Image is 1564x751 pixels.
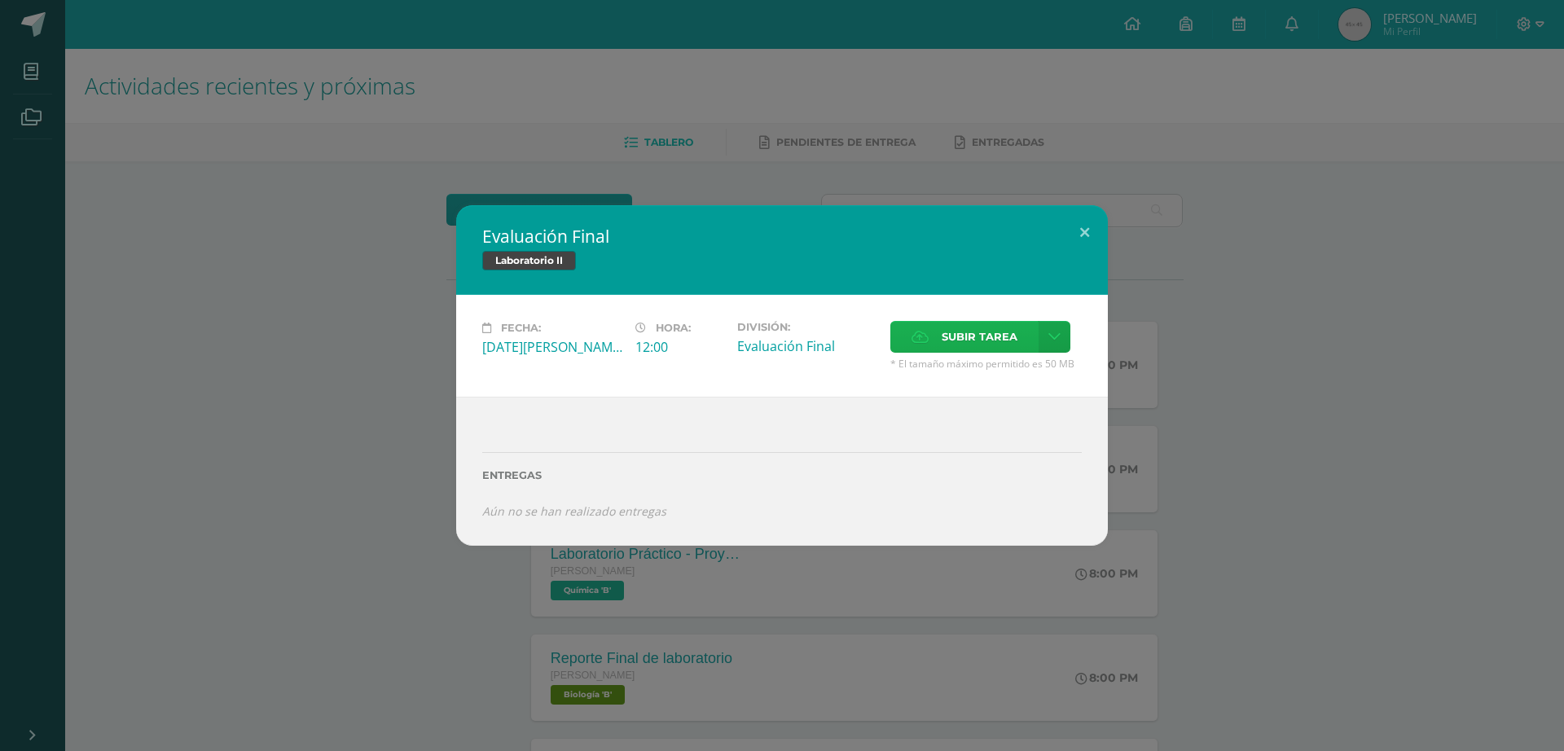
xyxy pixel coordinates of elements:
span: Fecha: [501,322,541,334]
div: 12:00 [635,338,724,356]
button: Close (Esc) [1061,205,1108,261]
div: [DATE][PERSON_NAME] [482,338,622,356]
h2: Evaluación Final [482,225,1082,248]
span: Hora: [656,322,691,334]
i: Aún no se han realizado entregas [482,503,666,519]
span: Subir tarea [942,322,1017,352]
span: * El tamaño máximo permitido es 50 MB [890,357,1082,371]
div: Evaluación Final [737,337,877,355]
span: Laboratorio II [482,251,576,270]
label: Entregas [482,469,1082,481]
label: División: [737,321,877,333]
